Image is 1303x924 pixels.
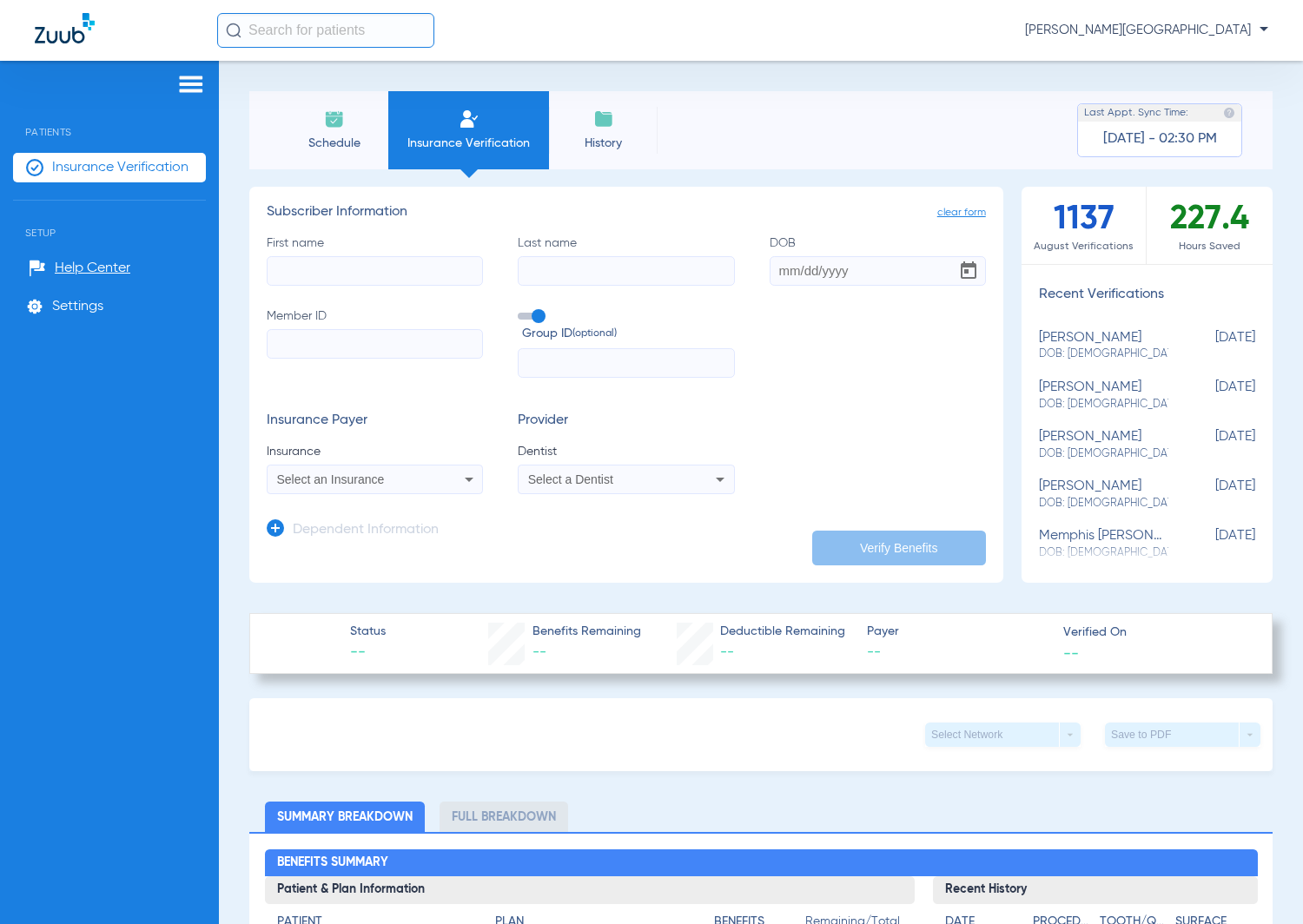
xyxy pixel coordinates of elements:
[518,412,734,430] h3: Provider
[35,13,95,43] img: Zuub Logo
[265,802,425,832] li: Summary Breakdown
[1084,104,1188,122] span: Last Appt. Sync Time:
[1147,187,1273,264] div: 227.4
[1039,379,1168,412] div: [PERSON_NAME]
[29,260,130,277] a: Help Center
[593,109,614,129] img: History
[1103,130,1217,148] span: [DATE] - 02:30 PM
[52,159,189,176] span: Insurance Verification
[265,876,915,904] h3: Patient & Plan Information
[812,531,986,565] button: Verify Benefits
[226,23,241,38] img: Search Icon
[267,412,483,430] h3: Insurance Payer
[293,135,375,152] span: Schedule
[1039,528,1168,560] div: memphis [PERSON_NAME]
[1168,379,1255,412] span: [DATE]
[267,307,483,379] label: Member ID
[933,876,1258,904] h3: Recent History
[1147,238,1273,255] span: Hours Saved
[350,623,386,641] span: Status
[518,234,734,286] label: Last name
[1039,429,1168,461] div: [PERSON_NAME]
[293,522,439,539] h3: Dependent Information
[267,443,483,460] span: Insurance
[13,100,206,138] span: Patients
[267,256,483,286] input: First name
[937,204,986,221] span: clear form
[1039,397,1168,412] span: DOB: [DEMOGRAPHIC_DATA]
[440,802,568,832] li: Full Breakdown
[52,298,103,315] span: Settings
[518,256,734,286] input: Last name
[217,13,434,48] input: Search for patients
[1039,330,1168,362] div: [PERSON_NAME]
[267,234,483,286] label: First name
[401,135,536,152] span: Insurance Verification
[528,472,613,486] span: Select a Dentist
[1039,478,1168,511] div: [PERSON_NAME]
[867,642,1048,663] span: --
[1168,330,1255,362] span: [DATE]
[1168,429,1255,461] span: [DATE]
[1168,478,1255,511] span: [DATE]
[1223,107,1235,119] img: last sync help info
[267,329,483,359] input: Member ID
[1216,841,1303,924] iframe: Chat Widget
[532,645,546,659] span: --
[562,135,645,152] span: History
[1022,187,1148,264] div: 1137
[522,325,734,343] span: Group ID
[267,204,986,221] h3: Subscriber Information
[770,256,986,286] input: DOBOpen calendar
[572,325,617,343] small: (optional)
[277,472,385,486] span: Select an Insurance
[1025,22,1268,39] span: [PERSON_NAME][GEOGRAPHIC_DATA]
[13,201,206,239] span: Setup
[177,74,205,95] img: hamburger-icon
[867,623,1048,641] span: Payer
[518,443,734,460] span: Dentist
[1168,528,1255,560] span: [DATE]
[55,260,130,277] span: Help Center
[1039,446,1168,462] span: DOB: [DEMOGRAPHIC_DATA]
[532,623,641,641] span: Benefits Remaining
[1039,496,1168,511] span: DOB: [DEMOGRAPHIC_DATA]
[459,109,480,129] img: Manual Insurance Verification
[720,623,845,641] span: Deductible Remaining
[1063,624,1245,642] span: Verified On
[265,849,1258,877] h2: Benefits Summary
[720,645,734,659] span: --
[951,254,986,288] button: Open calendar
[770,234,986,286] label: DOB
[1022,287,1273,304] h3: Recent Verifications
[1063,643,1079,662] span: --
[1039,346,1168,362] span: DOB: [DEMOGRAPHIC_DATA]
[350,642,386,663] span: --
[324,109,345,129] img: Schedule
[1022,238,1147,255] span: August Verifications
